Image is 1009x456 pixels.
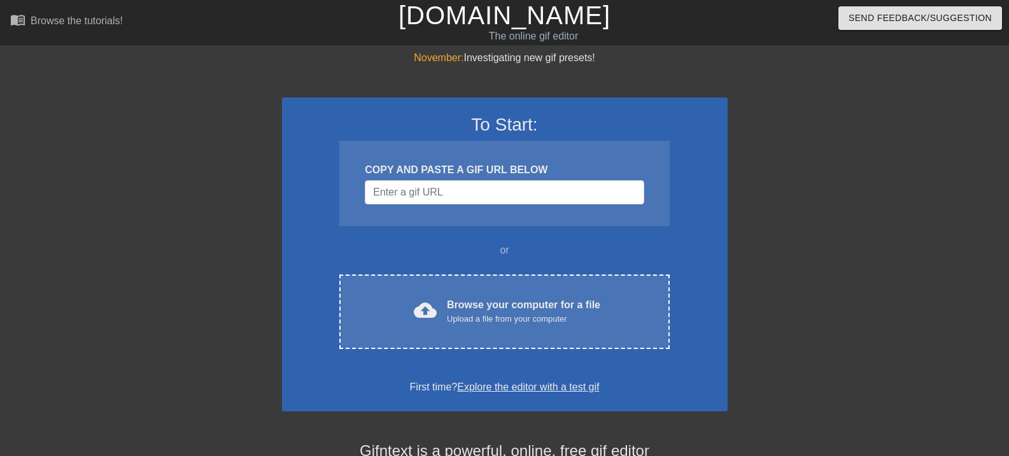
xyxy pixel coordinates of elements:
[365,162,644,178] div: COPY AND PASTE A GIF URL BELOW
[838,6,1002,30] button: Send Feedback/Suggestion
[10,12,25,27] span: menu_book
[299,380,711,395] div: First time?
[10,12,123,32] a: Browse the tutorials!
[365,180,644,204] input: Username
[315,243,695,258] div: or
[414,299,437,322] span: cloud_upload
[31,15,123,26] div: Browse the tutorials!
[399,1,610,29] a: [DOMAIN_NAME]
[342,29,724,44] div: The online gif editor
[447,313,600,325] div: Upload a file from your computer
[849,10,992,26] span: Send Feedback/Suggestion
[414,52,463,63] span: November:
[447,297,600,325] div: Browse your computer for a file
[299,114,711,136] h3: To Start:
[457,381,599,392] a: Explore the editor with a test gif
[282,50,728,66] div: Investigating new gif presets!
